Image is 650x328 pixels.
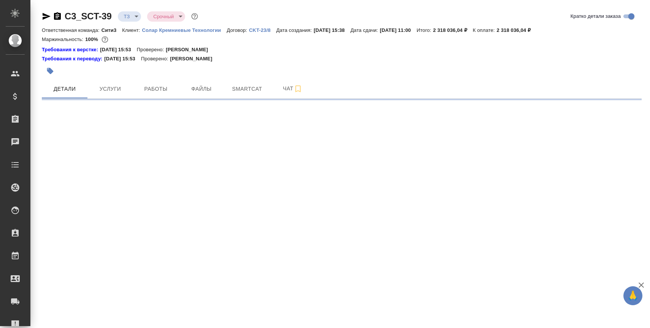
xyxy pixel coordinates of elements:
span: Чат [274,84,311,93]
div: Нажми, чтобы открыть папку с инструкцией [42,55,104,63]
span: Работы [138,84,174,94]
button: 0.00 RUB; [100,35,110,44]
p: [DATE] 11:00 [380,27,417,33]
p: Итого: [417,27,433,33]
p: 100% [85,36,100,42]
p: [DATE] 15:53 [104,55,141,63]
button: Добавить тэг [42,63,59,79]
button: Скопировать ссылку [53,12,62,21]
span: Smartcat [229,84,265,94]
span: 🙏 [626,288,639,304]
p: 2 318 036,04 ₽ [433,27,472,33]
span: Кратко детали заказа [571,13,621,20]
p: Дата сдачи: [350,27,380,33]
p: [PERSON_NAME] [170,55,218,63]
p: Дата создания: [276,27,314,33]
button: Срочный [151,13,176,20]
svg: Подписаться [293,84,303,93]
p: Проверено: [141,55,170,63]
div: Нажми, чтобы открыть папку с инструкцией [42,46,100,54]
p: Клиент: [122,27,142,33]
p: [DATE] 15:38 [314,27,350,33]
p: Ответственная команда: [42,27,101,33]
div: ТЗ [118,11,141,22]
a: C3_SCT-39 [65,11,112,21]
p: Сити3 [101,27,122,33]
span: Детали [46,84,83,94]
a: Требования к переводу: [42,55,104,63]
p: [PERSON_NAME] [166,46,214,54]
a: Солар Кремниевые Технологии [142,27,227,33]
span: Услуги [92,84,128,94]
p: Маржинальность: [42,36,85,42]
span: Файлы [183,84,220,94]
a: Требования к верстке: [42,46,100,54]
div: ТЗ [147,11,185,22]
p: К оплате: [473,27,497,33]
p: 2 318 036,04 ₽ [497,27,536,33]
p: Договор: [227,27,249,33]
p: [DATE] 15:53 [100,46,137,54]
button: 🙏 [623,286,642,305]
button: Доп статусы указывают на важность/срочность заказа [190,11,200,21]
button: ТЗ [122,13,132,20]
p: Проверено: [137,46,166,54]
button: Скопировать ссылку для ЯМессенджера [42,12,51,21]
a: CKT-23/8 [249,27,276,33]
